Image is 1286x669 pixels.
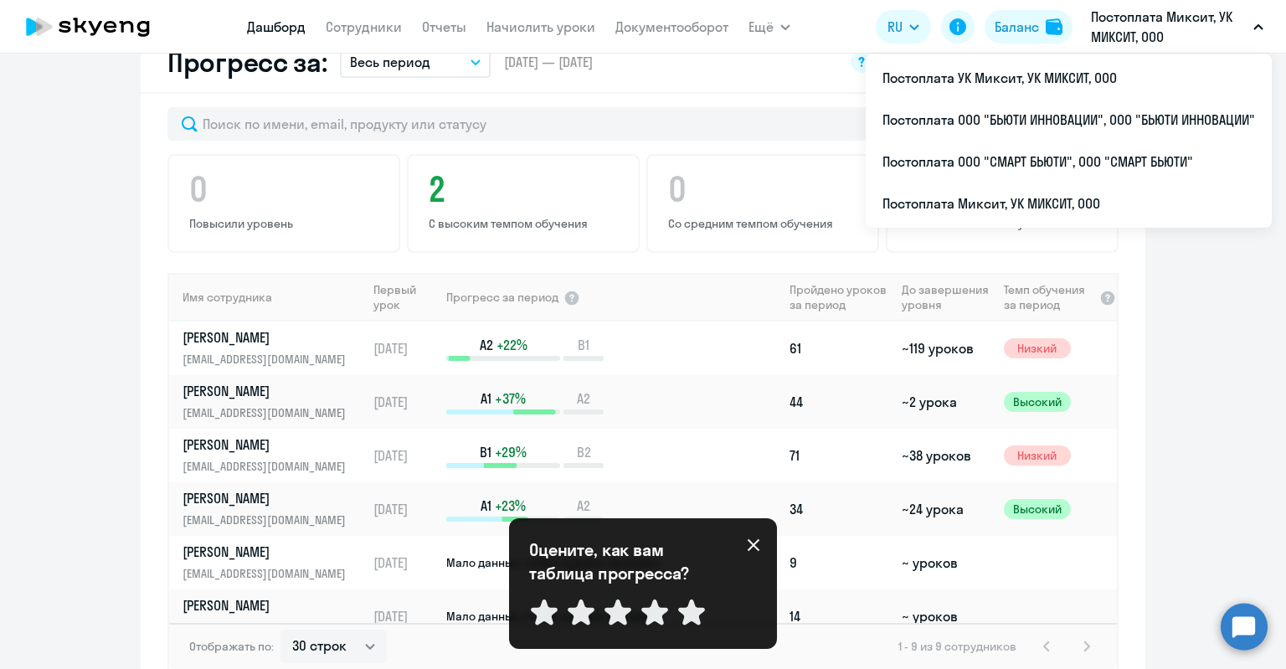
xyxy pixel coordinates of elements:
td: [DATE] [367,536,445,589]
a: [PERSON_NAME][EMAIL_ADDRESS][DOMAIN_NAME] [183,382,366,422]
td: 44 [783,375,895,429]
a: Дашборд [247,18,306,35]
p: С высоким темпом обучения [429,216,623,231]
td: ~24 урока [895,482,996,536]
span: Высокий [1004,499,1071,519]
td: [DATE] [367,322,445,375]
button: RU [876,10,931,44]
p: [PERSON_NAME] [183,328,355,347]
span: +37% [495,389,526,408]
ul: Ещё [866,54,1272,228]
th: Имя сотрудника [169,273,367,322]
span: Темп обучения за период [1004,282,1094,312]
p: [EMAIL_ADDRESS][DOMAIN_NAME] [183,618,355,636]
span: Низкий [1004,338,1071,358]
a: [PERSON_NAME][EMAIL_ADDRESS][DOMAIN_NAME] [183,328,366,368]
span: A2 [577,497,590,515]
td: ~38 уроков [895,429,996,482]
span: B1 [480,443,491,461]
td: 14 [783,589,895,643]
p: [PERSON_NAME] [183,543,355,561]
span: Высокий [1004,392,1071,412]
button: Постоплата Миксит, УК МИКСИТ, ООО [1083,7,1272,47]
td: 9 [783,536,895,589]
span: RU [887,17,903,37]
a: [PERSON_NAME][EMAIL_ADDRESS][DOMAIN_NAME] [183,489,366,529]
input: Поиск по имени, email, продукту или статусу [167,107,876,141]
td: 71 [783,429,895,482]
a: [PERSON_NAME][EMAIL_ADDRESS][DOMAIN_NAME] [183,543,366,583]
span: B2 [577,443,591,461]
span: 1 - 9 из 9 сотрудников [898,639,1016,654]
h2: Прогресс за: [167,45,327,79]
td: [DATE] [367,429,445,482]
p: Постоплата Миксит, УК МИКСИТ, ООО [1091,7,1247,47]
span: Мало данных, чтобы оценить прогресс [446,555,661,570]
button: Балансbalance [985,10,1073,44]
span: Отображать по: [189,639,274,654]
span: Низкий [1004,445,1071,466]
span: Ещё [748,17,774,37]
span: A1 [481,497,491,515]
p: Весь период [350,52,430,72]
td: [DATE] [367,589,445,643]
span: +29% [495,443,527,461]
p: [PERSON_NAME] [183,596,355,615]
td: ~119 уроков [895,322,996,375]
div: Баланс [995,17,1039,37]
span: Мало данных, чтобы оценить прогресс [446,609,661,624]
span: A2 [577,389,590,408]
span: B1 [578,336,589,354]
p: [PERSON_NAME] [183,382,355,400]
p: [EMAIL_ADDRESS][DOMAIN_NAME] [183,404,355,422]
span: A2 [480,336,493,354]
th: Пройдено уроков за период [783,273,895,322]
a: Начислить уроки [486,18,595,35]
h4: 2 [429,169,623,209]
td: [DATE] [367,482,445,536]
a: Документооборот [615,18,728,35]
td: ~2 урока [895,375,996,429]
p: [EMAIL_ADDRESS][DOMAIN_NAME] [183,457,355,476]
a: [PERSON_NAME][EMAIL_ADDRESS][DOMAIN_NAME] [183,596,366,636]
a: Сотрудники [326,18,402,35]
span: +22% [496,336,527,354]
button: Ещё [748,10,790,44]
td: 34 [783,482,895,536]
span: A1 [481,389,491,408]
p: [PERSON_NAME] [183,435,355,454]
td: ~ уроков [895,589,996,643]
span: Прогресс за период [446,290,558,305]
td: ~ уроков [895,536,996,589]
img: balance [1046,18,1062,35]
a: Отчеты [422,18,466,35]
span: [DATE] — [DATE] [504,53,593,71]
p: [PERSON_NAME] [183,489,355,507]
p: [EMAIL_ADDRESS][DOMAIN_NAME] [183,564,355,583]
a: [PERSON_NAME][EMAIL_ADDRESS][DOMAIN_NAME] [183,435,366,476]
button: Весь период [340,46,491,78]
p: Оцените, как вам таблица прогресса? [529,538,713,585]
th: До завершения уровня [895,273,996,322]
td: 61 [783,322,895,375]
th: Первый урок [367,273,445,322]
p: [EMAIL_ADDRESS][DOMAIN_NAME] [183,511,355,529]
span: +23% [495,497,526,515]
td: [DATE] [367,375,445,429]
p: [EMAIL_ADDRESS][DOMAIN_NAME] [183,350,355,368]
